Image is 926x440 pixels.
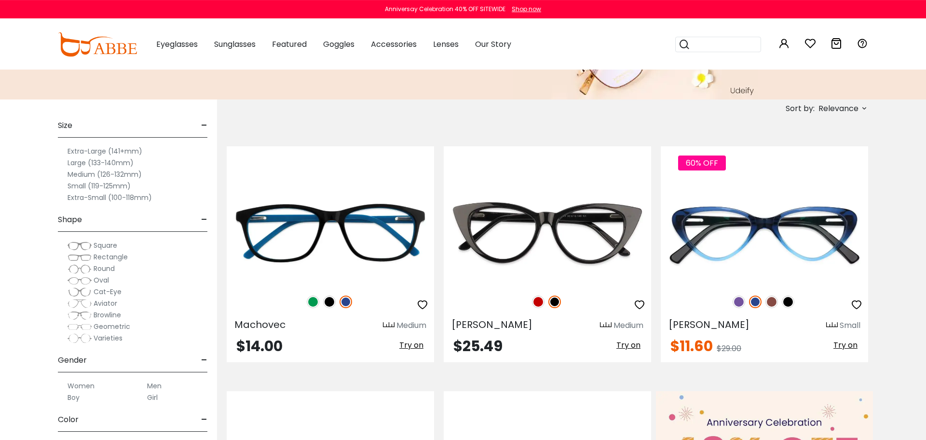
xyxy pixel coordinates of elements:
span: Machovec [234,318,286,331]
img: Purple [733,296,745,308]
div: Medium [396,320,426,331]
img: Browline.png [68,311,92,320]
span: Sort by: [786,103,815,114]
div: Small [840,320,860,331]
img: size ruler [826,322,838,329]
span: Geometric [94,322,130,331]
img: size ruler [600,322,612,329]
span: - [201,408,207,431]
span: - [201,208,207,231]
span: Relevance [818,100,858,117]
img: Black [548,296,561,308]
span: Try on [399,340,423,351]
img: Oval.png [68,276,92,285]
span: Varieties [94,333,123,343]
span: - [201,349,207,372]
label: Girl [147,392,158,403]
span: - [201,114,207,137]
span: 60% OFF [678,156,726,170]
span: Eyeglasses [156,39,198,50]
img: Black [782,296,794,308]
div: Anniversay Celebration 40% OFF SITEWIDE [385,5,505,14]
label: Large (133-140mm) [68,157,134,169]
label: Men [147,380,162,392]
span: Shape [58,208,82,231]
span: Featured [272,39,307,50]
span: [PERSON_NAME] [668,318,749,331]
span: Accessories [371,39,417,50]
img: Green [307,296,319,308]
img: Rectangle.png [68,253,92,262]
span: [PERSON_NAME] [451,318,532,331]
span: Lenses [433,39,459,50]
img: Round.png [68,264,92,274]
img: Varieties.png [68,333,92,343]
span: Rectangle [94,252,128,262]
img: Geometric.png [68,322,92,332]
span: Color [58,408,79,431]
span: $14.00 [236,336,283,356]
span: Square [94,241,117,250]
span: Oval [94,275,109,285]
span: Goggles [323,39,354,50]
button: Try on [613,339,643,352]
span: $11.60 [670,336,713,356]
label: Extra-Large (141+mm) [68,145,142,157]
label: Extra-Small (100-118mm) [68,192,152,203]
span: Cat-Eye [94,287,122,297]
span: Size [58,114,72,137]
div: Shop now [512,5,541,14]
span: Aviator [94,298,117,308]
span: $29.00 [717,343,741,354]
img: size ruler [383,322,395,329]
span: Round [94,264,115,273]
label: Medium (126-132mm) [68,169,142,180]
img: abbeglasses.com [58,32,137,57]
label: Boy [68,392,80,403]
img: Square.png [68,241,92,251]
span: Our Story [475,39,511,50]
img: Black [323,296,336,308]
span: Sunglasses [214,39,256,50]
span: Gender [58,349,87,372]
img: Blue Hannah - Acetate ,Universal Bridge Fit [661,181,868,285]
img: Blue [749,296,762,308]
img: Cat-Eye.png [68,287,92,297]
img: Aviator.png [68,299,92,309]
span: Try on [616,340,640,351]
img: Blue [340,296,352,308]
span: Try on [833,340,858,351]
span: $25.49 [453,336,503,356]
img: Blue Machovec - Acetate ,Universal Bridge Fit [227,181,434,285]
button: Try on [396,339,426,352]
a: Shop now [507,5,541,13]
span: Browline [94,310,121,320]
label: Small (119-125mm) [68,180,131,192]
img: Red [532,296,545,308]
img: Black Nora - Acetate ,Universal Bridge Fit [444,181,651,285]
img: Brown [765,296,778,308]
button: Try on [831,339,860,352]
div: Medium [613,320,643,331]
label: Women [68,380,95,392]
